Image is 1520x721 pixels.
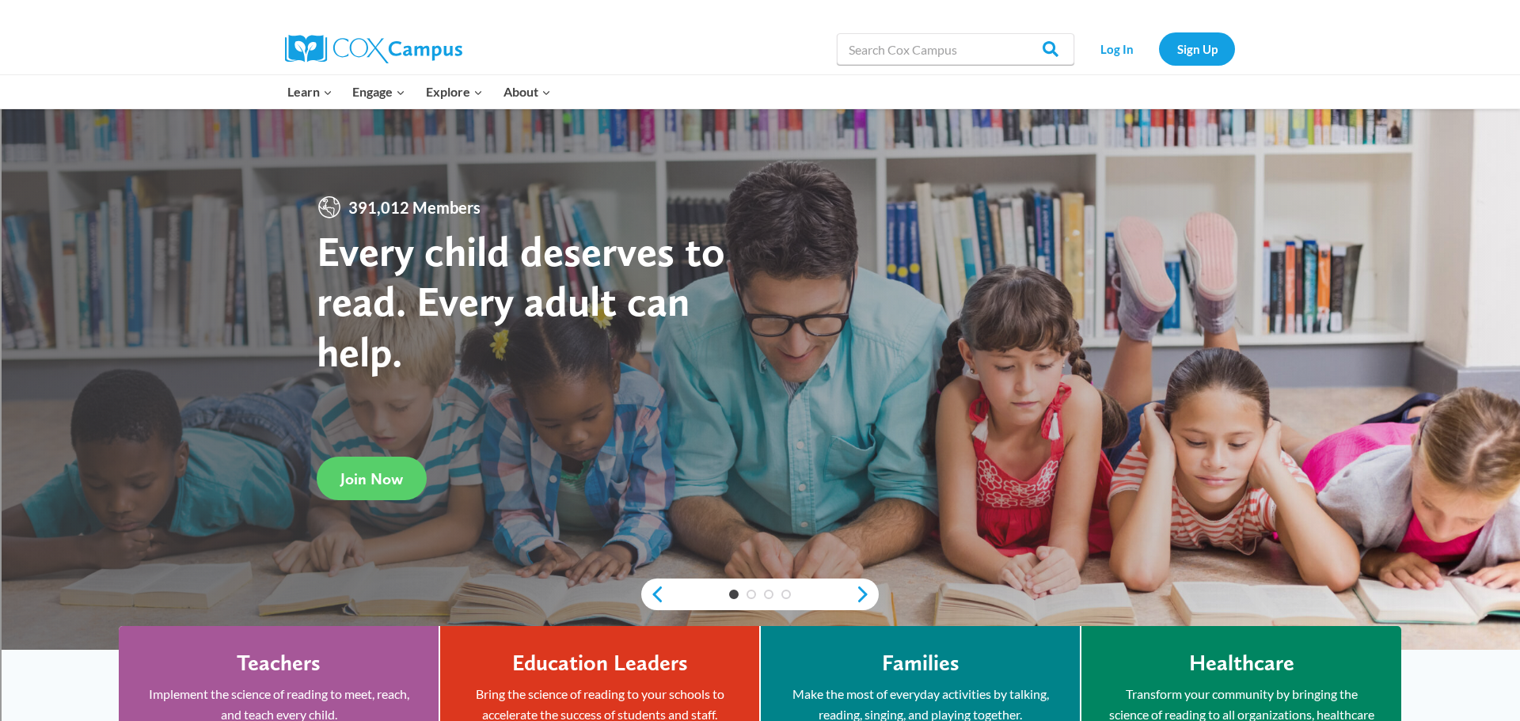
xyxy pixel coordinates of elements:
[1189,650,1294,677] h4: Healthcare
[237,650,321,677] h4: Teachers
[503,82,551,102] span: About
[426,82,483,102] span: Explore
[1082,32,1235,65] nav: Secondary Navigation
[277,75,560,108] nav: Primary Navigation
[1159,32,1235,65] a: Sign Up
[352,82,405,102] span: Engage
[837,33,1074,65] input: Search Cox Campus
[882,650,959,677] h4: Families
[287,82,332,102] span: Learn
[512,650,688,677] h4: Education Leaders
[285,35,462,63] img: Cox Campus
[1082,32,1151,65] a: Log In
